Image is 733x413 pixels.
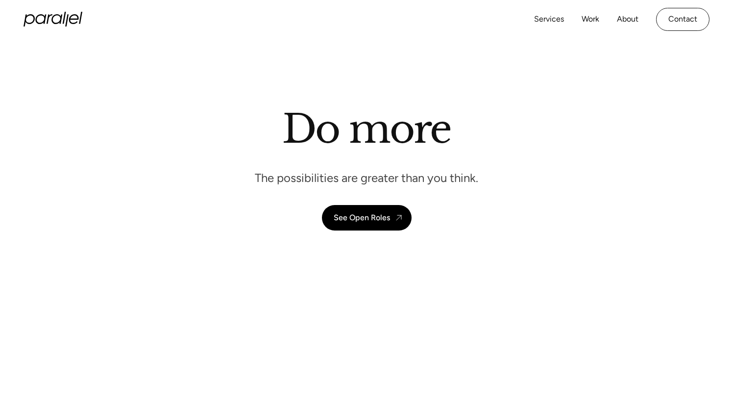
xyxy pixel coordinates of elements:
div: See Open Roles [334,213,390,222]
p: The possibilities are greater than you think. [255,170,478,185]
a: See Open Roles [322,205,412,231]
a: Contact [656,8,709,31]
a: About [617,12,638,26]
a: Work [582,12,599,26]
h1: Do more [282,105,451,153]
a: Services [534,12,564,26]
